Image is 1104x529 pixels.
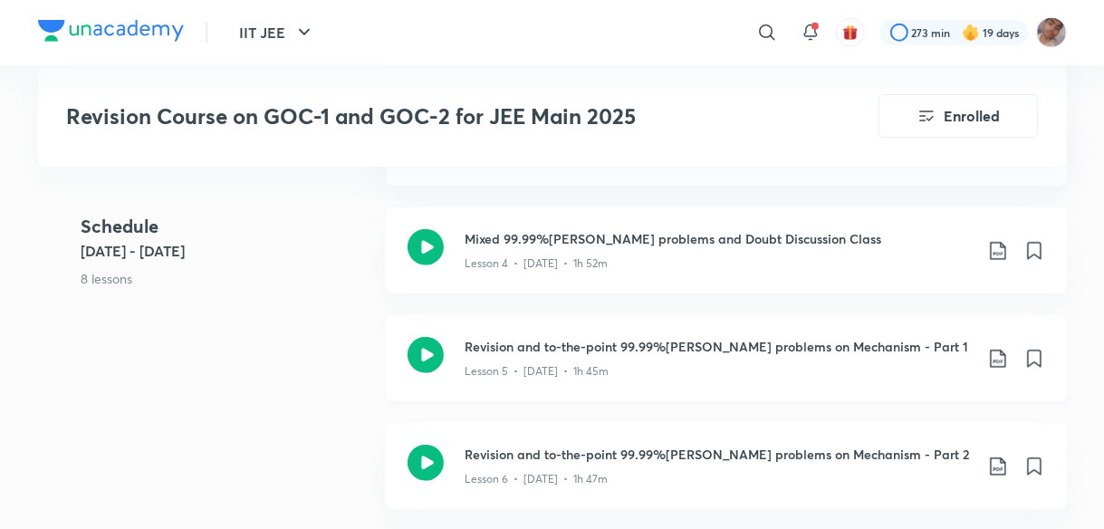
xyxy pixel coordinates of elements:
h5: [DATE] - [DATE] [82,240,371,262]
p: Lesson 4 • [DATE] • 1h 52m [466,255,609,272]
img: streak [962,24,980,42]
img: Rahul 2026 [1036,17,1067,48]
button: Enrolled [878,94,1038,138]
p: Lesson 5 • [DATE] • 1h 45m [466,363,610,380]
p: Lesson 6 • [DATE] • 1h 47m [466,471,609,487]
p: 8 lessons [82,269,371,288]
a: Mixed 99.99%[PERSON_NAME] problems and Doubt Discussion ClassLesson 4 • [DATE] • 1h 52m [386,207,1067,315]
button: avatar [836,18,865,47]
a: Company Logo [38,20,184,46]
h3: Revision and to-the-point 99.99%[PERSON_NAME] problems on Mechanism - Part 1 [466,337,973,356]
a: Revision and to-the-point 99.99%[PERSON_NAME] problems on Mechanism - Part 1Lesson 5 • [DATE] • 1... [386,315,1067,423]
h4: Schedule [82,213,371,240]
h3: Mixed 99.99%[PERSON_NAME] problems and Doubt Discussion Class [466,229,973,248]
h3: Revision and to-the-point 99.99%[PERSON_NAME] problems on Mechanism - Part 2 [466,445,973,464]
img: Company Logo [38,20,184,42]
button: IIT JEE [229,14,326,51]
h3: Revision Course on GOC-1 and GOC-2 for JEE Main 2025 [67,103,776,130]
img: avatar [842,24,859,41]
